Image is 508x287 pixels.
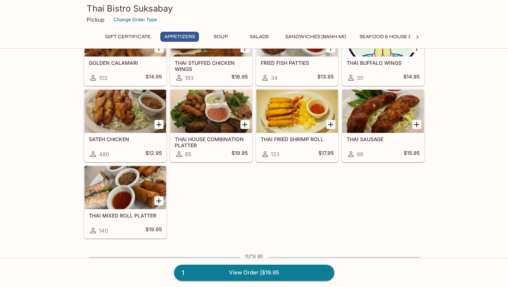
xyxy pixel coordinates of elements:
[240,120,249,129] button: Add THAI HOUSE COMBINATION PLATTER
[342,89,424,162] a: THAI SAUSAGE68$15.95
[175,60,248,72] h5: THAI STUFFED CHICKEN WINGS
[175,136,248,148] h5: THAI HOUSE COMBINATION PLATTER
[84,166,166,209] div: THAI MIXED ROLL PLATTER
[412,120,421,129] button: Add THAI SAUSAGE
[342,13,424,57] div: THAI BUFFALO WINGS
[89,212,162,219] h5: THAI MIXED ROLL PLATTER
[271,75,278,81] span: 34
[177,268,188,278] span: 1
[205,32,237,42] button: Soup
[170,13,252,86] a: THAI STUFFED CHICKEN WINGS193$16.95
[101,32,155,42] button: Gift Certificate
[170,13,252,57] div: THAI STUFFED CHICKEN WINGS
[347,60,420,66] h5: THAI BUFFALO WINGS
[174,265,334,281] a: 1View Order |$19.95
[84,89,166,162] a: SATEH CHICKEN480$12.95
[404,150,420,158] h5: $15.95
[261,136,334,142] h5: THAI FRIED SHRIMP ROLL
[357,151,363,158] span: 68
[84,13,166,57] div: GOLDEN CALAMARI
[357,75,363,81] span: 30
[347,136,420,142] h5: THAI SAUSAGE
[403,73,420,82] h5: $14.95
[89,60,162,66] h5: GOLDEN CALAMARI
[110,14,160,25] button: Change Order Type
[231,150,248,158] h5: $19.95
[87,16,104,23] p: Pickup
[84,13,166,86] a: GOLDEN CALAMARI102$14.95
[170,90,252,133] div: THAI HOUSE COMBINATION PLATTER
[146,150,162,158] h5: $12.95
[84,253,425,261] h4: Soup
[271,151,279,158] span: 123
[155,196,164,205] button: Add THAI MIXED ROLL PLATTER
[160,32,199,42] button: Appetizers
[99,227,108,234] span: 140
[356,32,436,42] button: Seafood & House Specials
[342,90,424,133] div: THAI SAUSAGE
[256,89,338,162] a: THAI FRIED SHRIMP ROLL123$17.95
[170,89,252,162] a: THAI HOUSE COMBINATION PLATTER85$19.95
[256,13,338,86] a: FRIED FISH PATTIES34$13.95
[146,226,162,235] h5: $19.95
[256,90,338,133] div: THAI FRIED SHRIMP ROLL
[281,32,350,42] button: Sandwiches (Banh Mi)
[317,73,334,82] h5: $13.95
[84,90,166,133] div: SATEH CHICKEN
[256,13,338,57] div: FRIED FISH PATTIES
[84,166,166,238] a: THAI MIXED ROLL PLATTER140$19.95
[231,73,248,82] h5: $16.95
[243,32,275,42] button: Salads
[185,151,191,158] span: 85
[146,73,162,82] h5: $14.95
[99,151,109,158] span: 480
[155,120,164,129] button: Add SATEH CHICKEN
[318,150,334,158] h5: $17.95
[342,13,424,86] a: THAI BUFFALO WINGS30$14.95
[99,75,108,81] span: 102
[261,60,334,66] h5: FRIED FISH PATTIES
[326,120,335,129] button: Add THAI FRIED SHRIMP ROLL
[185,75,194,81] span: 193
[87,3,422,14] h3: Thai Bistro Suksabay
[89,136,162,142] h5: SATEH CHICKEN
